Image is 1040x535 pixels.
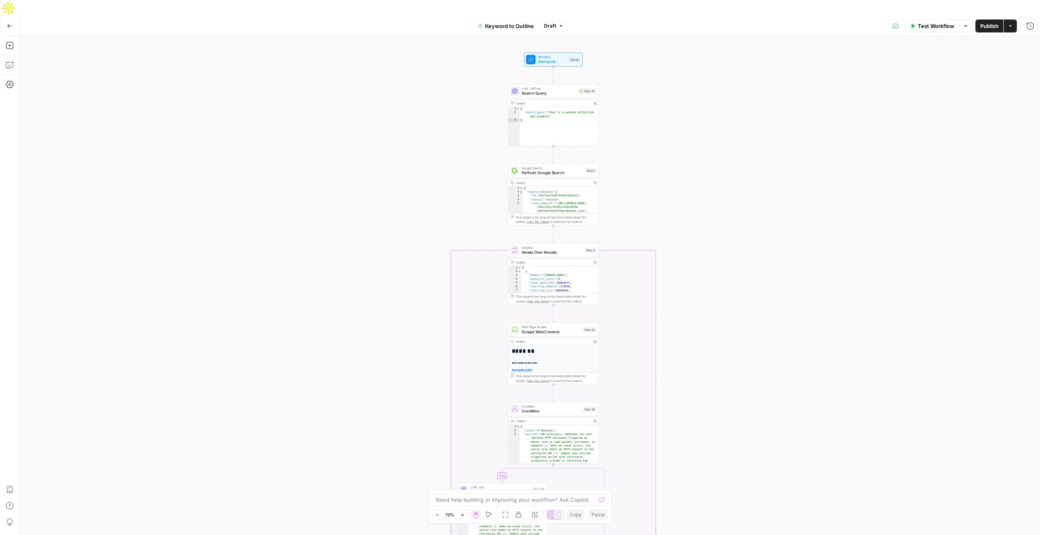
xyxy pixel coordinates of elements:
div: WorkflowSet InputsInputs [508,52,598,67]
button: Publish [975,19,1003,32]
span: Prompt LLM [470,489,529,494]
span: Copy the output [527,300,549,303]
span: Toggle code folding, rows 1 through 13 [518,266,521,270]
button: Test Workflow [905,19,959,32]
span: LLM · GPT-4o [522,86,576,91]
span: Iterate Over Results [522,249,583,255]
span: Draft [544,22,556,30]
div: LLM · GPT-4oSearch QueryStep 40Output{ "search_query":"what is a webhook definition and examples"} [508,84,598,146]
span: Keyword to Outline [485,22,534,30]
div: 4 [508,198,523,201]
div: This output is too large & has been abbreviated for review. to view the full content. [516,374,596,383]
div: Step 26 [583,406,596,412]
span: Toggle code folding, rows 1 through 3 [516,107,520,110]
div: 2 [508,429,520,432]
span: Copy the output [527,379,549,383]
button: Keyword to Outline [473,19,539,32]
span: Paste [591,511,605,518]
div: ConditionConditionStep 26Output{ "title":"# Webhook", "outline":"## Function\n- Webhooks are user... [508,402,598,464]
div: Output [516,419,589,424]
span: Test Workflow [918,22,954,30]
div: Step 22 [583,327,596,332]
span: Toggle code folding, rows 1 through 117 [520,186,523,190]
div: 3 [508,118,520,122]
div: 2 [508,111,520,119]
g: Edge from step_26 to step_29 [501,464,553,482]
div: Step 40 [578,88,596,94]
div: Output [516,101,589,106]
span: Search Query [522,90,576,96]
div: Step 2 [585,248,596,253]
span: Toggle code folding, rows 2 through 12 [520,190,523,194]
g: Edge from step_2 to step_22 [552,305,554,322]
button: Copy [566,509,585,520]
button: Draft [540,21,567,31]
div: This output is too large & has been abbreviated for review. to view the full content. [516,294,596,304]
span: Toggle code folding, rows 1 through 4 [516,425,520,429]
div: This output is too large & has been abbreviated for review. to view the full content. [516,215,596,224]
div: Step 29 [532,487,545,492]
g: Edge from step_40 to step_1 [552,146,554,163]
div: 3 [508,274,521,277]
div: 7 [508,289,521,292]
div: Output [516,339,589,344]
div: 1 [508,425,520,429]
span: LLM · O3 [470,485,529,490]
div: IterationIterate Over ResultsStep 2Output[ { "domain":"[DOMAIN_NAME]", "authority_score":71, "tot... [508,243,598,305]
div: 5 [508,281,521,285]
span: Set Inputs [538,59,567,65]
span: Condition [522,408,581,414]
button: Paste [588,509,608,520]
div: 1 [508,266,521,270]
span: Workflow [538,54,567,59]
span: Toggle code folding, rows 2 through 12 [518,270,521,273]
div: Output [516,260,589,265]
div: 3 [508,194,523,198]
g: Edge from step_22 to step_26 [552,384,554,401]
span: Condition [522,404,581,409]
div: 6 [508,285,521,289]
span: Publish [980,22,999,30]
div: 4 [508,277,521,281]
div: 1 [508,186,523,190]
div: 1 [508,107,520,110]
div: 2 [508,190,523,194]
div: Step 1 [585,168,596,173]
span: Web Page Scrape [522,325,581,330]
g: Edge from step_1 to step_2 [552,226,554,243]
span: Google Search [522,166,583,170]
span: Iteration [522,245,583,250]
div: Google SearchPerform Google SearchStep 1Output{ "search_metadata":{ "id":"687fbbffe827079dc502bb3... [508,164,598,226]
span: 72% [445,511,454,518]
div: 3 [508,432,520,535]
span: Perform Google Search [522,170,583,175]
span: Copy [570,511,582,518]
div: 5 [508,202,523,213]
div: 2 [508,270,521,273]
span: Copy the output [527,220,549,224]
div: Inputs [569,57,580,62]
span: Scrape Web Content [522,329,581,334]
div: Output [516,180,589,185]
